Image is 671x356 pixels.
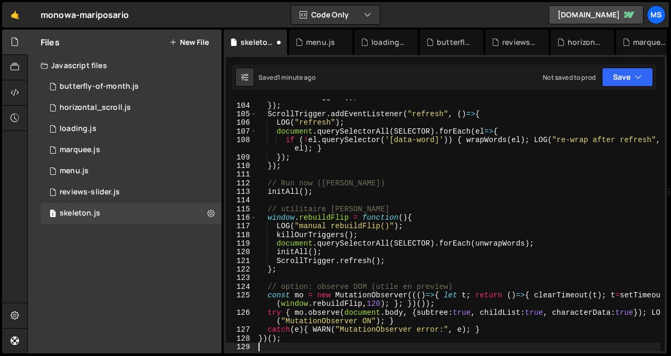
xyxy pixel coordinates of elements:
div: butterfly-of-month.js [60,82,139,91]
div: 110 [226,162,257,170]
div: 127 [226,325,257,334]
div: 104 [226,101,257,110]
h2: Files [41,36,60,48]
div: Not saved to prod [543,73,596,82]
div: skeleton.js [241,37,274,48]
div: horizontal_scroll.js [568,37,601,48]
a: [DOMAIN_NAME] [549,5,644,24]
div: 107 [226,127,257,136]
div: 113 [226,188,257,196]
div: menu.js [306,37,335,48]
div: 108 [226,136,257,153]
span: 1 [50,210,56,219]
div: 128 [226,334,257,343]
div: 122 [226,265,257,274]
div: 123 [226,274,257,282]
div: 16967/46877.js [41,161,222,182]
div: 115 [226,205,257,213]
div: 16967/46875.js [41,76,222,97]
div: 117 [226,222,257,230]
div: Javascript files [28,55,222,76]
div: marquee.js [633,37,667,48]
div: 111 [226,170,257,179]
div: 105 [226,110,257,118]
div: 16967/46535.js [41,97,222,118]
div: 106 [226,118,257,127]
div: reviews-slider.js [60,188,120,197]
div: 112 [226,179,257,188]
div: horizontal_scroll.js [60,103,131,113]
div: 109 [226,153,257,162]
div: 119 [226,239,257,248]
div: 129 [226,343,257,351]
div: loading.js [60,124,97,134]
div: reviews-slider.js [502,37,536,48]
div: 16967/46876.js [41,118,222,139]
button: Save [602,68,653,87]
div: loading.js [371,37,405,48]
div: 118 [226,231,257,239]
div: marquee.js [60,145,100,155]
div: 1 minute ago [277,73,315,82]
a: ms [647,5,666,24]
div: skeleton.js [60,209,100,218]
div: 114 [226,196,257,204]
div: reviews-slider.js [41,182,222,203]
div: 116 [226,213,257,222]
div: 124 [226,283,257,291]
div: Saved [258,73,315,82]
div: butterfly-of-month.js [437,37,471,48]
div: menu.js [60,166,89,176]
button: Code Only [291,5,380,24]
div: 120 [226,248,257,256]
div: monowa-mariposario [41,8,129,21]
div: 16967/46878.js [41,203,222,224]
div: 125 [226,291,257,308]
a: 🤙 [2,2,28,27]
div: 121 [226,257,257,265]
button: New File [169,38,209,46]
div: 126 [226,308,257,326]
div: 16967/46534.js [41,139,222,161]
